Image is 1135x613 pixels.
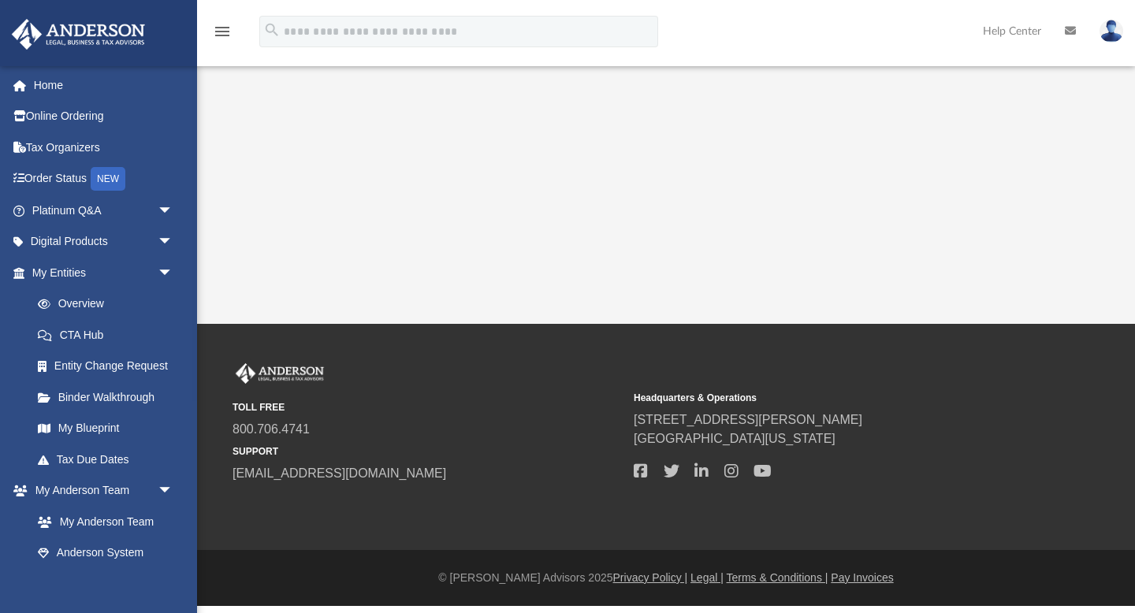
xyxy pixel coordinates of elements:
div: © [PERSON_NAME] Advisors 2025 [197,570,1135,586]
a: My Anderson Team [22,506,181,537]
span: arrow_drop_down [158,195,189,227]
a: Binder Walkthrough [22,381,197,413]
a: Home [11,69,197,101]
a: CTA Hub [22,319,197,351]
small: Headquarters & Operations [634,391,1024,405]
img: Anderson Advisors Platinum Portal [233,363,327,384]
span: arrow_drop_down [158,475,189,507]
a: Digital Productsarrow_drop_down [11,226,197,258]
small: SUPPORT [233,444,623,459]
span: arrow_drop_down [158,226,189,258]
div: NEW [91,167,125,191]
a: Platinum Q&Aarrow_drop_down [11,195,197,226]
i: menu [213,22,232,41]
small: TOLL FREE [233,400,623,414]
a: Order StatusNEW [11,163,197,195]
a: Anderson System [22,537,189,569]
a: Online Ordering [11,101,197,132]
a: Legal | [690,571,724,584]
img: Anderson Advisors Platinum Portal [7,19,150,50]
a: menu [213,30,232,41]
a: My Blueprint [22,413,189,444]
a: Tax Organizers [11,132,197,163]
img: User Pic [1100,20,1123,43]
a: Privacy Policy | [613,571,688,584]
a: Tax Due Dates [22,444,197,475]
a: Overview [22,288,197,320]
a: My Entitiesarrow_drop_down [11,257,197,288]
a: [GEOGRAPHIC_DATA][US_STATE] [634,432,835,445]
span: arrow_drop_down [158,257,189,289]
a: [STREET_ADDRESS][PERSON_NAME] [634,413,862,426]
a: Terms & Conditions | [727,571,828,584]
a: Pay Invoices [831,571,893,584]
a: My Anderson Teamarrow_drop_down [11,475,189,507]
a: [EMAIL_ADDRESS][DOMAIN_NAME] [233,466,446,480]
a: Entity Change Request [22,351,197,382]
a: 800.706.4741 [233,422,310,436]
i: search [263,21,281,39]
